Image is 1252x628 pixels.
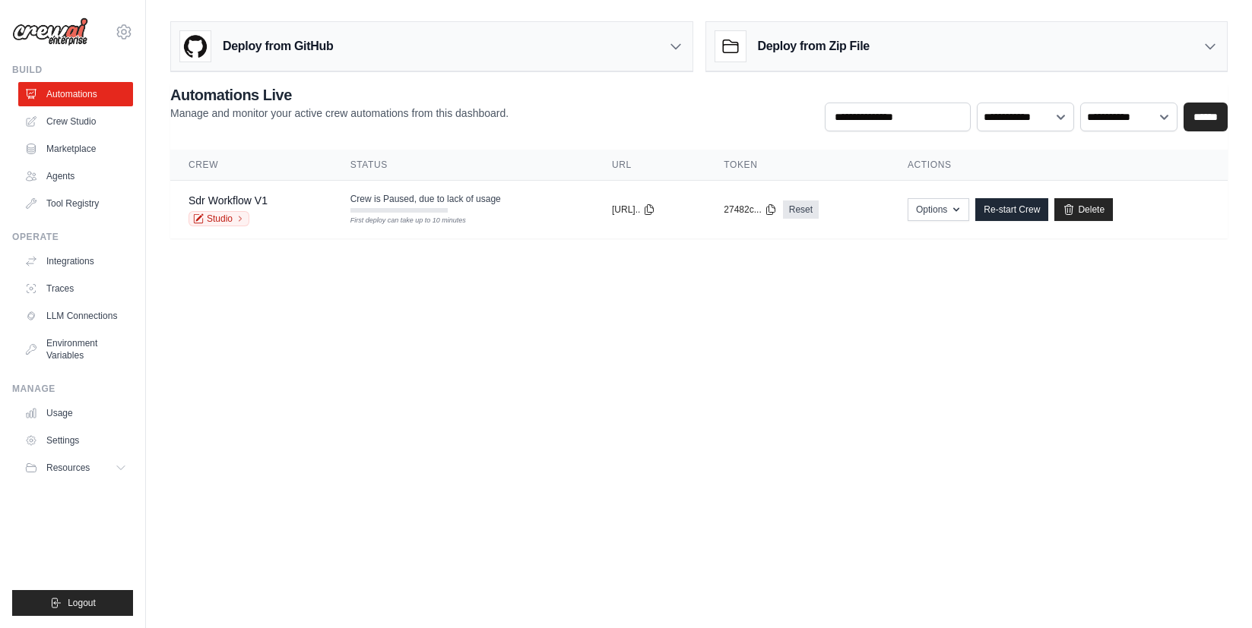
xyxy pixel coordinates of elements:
[189,194,268,207] a: Sdr Workflow V1
[170,106,509,121] p: Manage and monitor your active crew automations from this dashboard.
[350,216,448,226] div: First deploy can take up to 10 minutes
[350,193,501,205] span: Crew is Paused, due to lack of usage
[18,428,133,453] a: Settings
[783,200,819,219] a: Reset
[1054,198,1113,221] a: Delete
[18,137,133,161] a: Marketplace
[18,164,133,188] a: Agents
[170,84,509,106] h2: Automations Live
[12,231,133,243] div: Operate
[975,198,1048,221] a: Re-start Crew
[18,401,133,425] a: Usage
[18,304,133,328] a: LLM Connections
[46,462,90,474] span: Resources
[18,276,133,301] a: Traces
[12,383,133,395] div: Manage
[189,211,249,226] a: Studio
[170,150,332,181] th: Crew
[223,37,333,55] h3: Deploy from GitHub
[18,331,133,368] a: Environment Variables
[908,198,969,221] button: Options
[705,150,889,181] th: Token
[18,82,133,106] a: Automations
[889,150,1228,181] th: Actions
[18,191,133,216] a: Tool Registry
[724,204,776,216] button: 27482c...
[18,109,133,134] a: Crew Studio
[332,150,594,181] th: Status
[594,150,705,181] th: URL
[18,249,133,273] a: Integrations
[12,17,88,46] img: Logo
[180,31,211,62] img: GitHub Logo
[1176,555,1252,628] iframe: Chat Widget
[18,456,133,480] button: Resources
[12,590,133,616] button: Logout
[68,597,96,609] span: Logout
[12,64,133,76] div: Build
[758,37,870,55] h3: Deploy from Zip File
